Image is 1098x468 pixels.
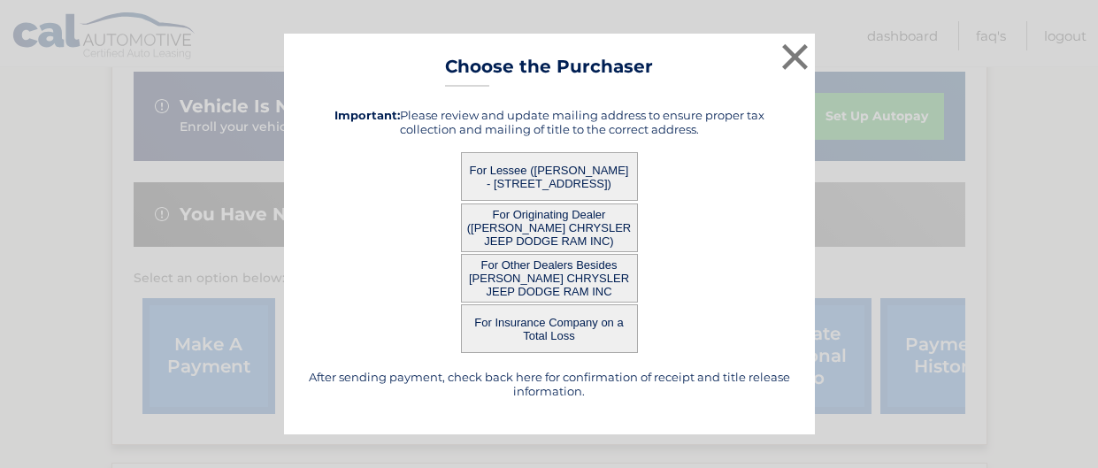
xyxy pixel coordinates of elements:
[334,108,400,122] strong: Important:
[306,370,793,398] h5: After sending payment, check back here for confirmation of receipt and title release information.
[306,108,793,136] h5: Please review and update mailing address to ensure proper tax collection and mailing of title to ...
[461,152,638,201] button: For Lessee ([PERSON_NAME] - [STREET_ADDRESS])
[778,39,813,74] button: ×
[461,304,638,353] button: For Insurance Company on a Total Loss
[445,56,653,87] h3: Choose the Purchaser
[461,254,638,303] button: For Other Dealers Besides [PERSON_NAME] CHRYSLER JEEP DODGE RAM INC
[461,203,638,252] button: For Originating Dealer ([PERSON_NAME] CHRYSLER JEEP DODGE RAM INC)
